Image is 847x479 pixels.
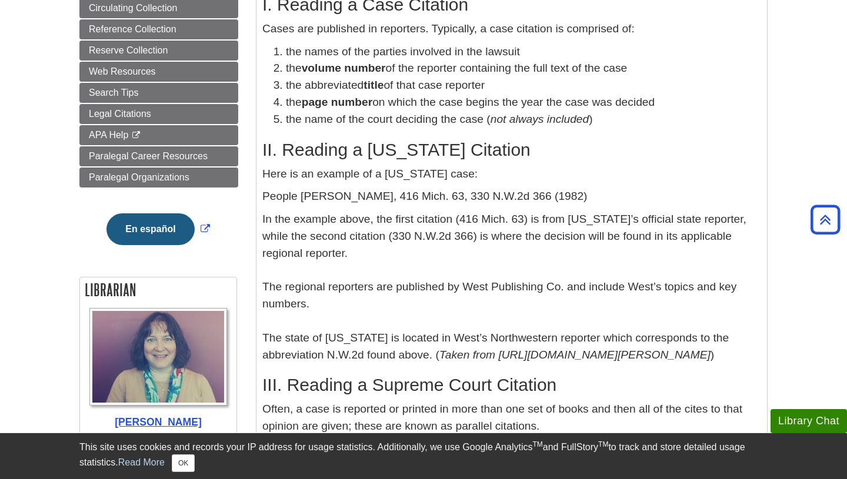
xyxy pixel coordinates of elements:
div: [PERSON_NAME] [86,414,231,430]
a: Search Tips [79,83,238,103]
span: Reserve Collection [89,45,168,55]
li: the abbreviated of that case reporter [286,77,761,94]
a: Reference Collection [79,19,238,39]
i: This link opens in a new window [131,132,141,139]
a: Back to Top [806,212,844,227]
a: Profile Photo [PERSON_NAME] [86,308,231,430]
span: Circulating Collection [89,3,177,13]
li: the of the reporter containing the full text of the case [286,60,761,77]
em: Taken from [URL][DOMAIN_NAME][PERSON_NAME] [439,349,711,361]
em: not always included [491,113,589,125]
p: In the example above, the first citation (416 Mich. 63) is from [US_STATE]’s official state repor... [262,211,761,363]
span: Web Resources [89,66,156,76]
li: the on which the case begins the year the case was decided [286,94,761,111]
p: People [PERSON_NAME], 416 Mich. 63, 330 N.W.2d 366 (1982) [262,188,761,205]
strong: title [364,79,384,91]
sup: TM [532,440,542,448]
a: Legal Citations [79,104,238,124]
p: Cases are published in reporters. Typically, a case citation is comprised of: [262,21,761,38]
button: Library Chat [771,409,847,433]
a: APA Help [79,125,238,145]
a: Read More [118,457,165,467]
sup: TM [598,440,608,448]
a: Paralegal Career Resources [79,146,238,166]
strong: page number [302,96,372,108]
span: Paralegal Organizations [89,172,189,182]
span: Paralegal Career Resources [89,151,208,161]
button: Close [172,454,195,472]
p: Here is an example of a [US_STATE] case: [262,166,761,183]
span: Legal Citations [89,109,151,119]
a: Paralegal Organizations [79,168,238,187]
h2: Librarian [80,277,236,302]
span: APA Help [89,130,128,140]
strong: volume number [302,62,386,74]
span: Reference Collection [89,24,176,34]
img: Profile Photo [89,308,227,406]
h2: III. Reading a Supreme Court Citation [262,375,761,395]
a: Link opens in new window [104,224,212,234]
button: En español [106,213,194,245]
a: Reserve Collection [79,41,238,61]
div: This site uses cookies and records your IP address for usage statistics. Additionally, we use Goo... [79,440,768,472]
a: Web Resources [79,62,238,82]
h2: II. Reading a [US_STATE] Citation [262,140,761,160]
span: Search Tips [89,88,138,98]
li: the names of the parties involved in the lawsuit [286,43,761,61]
li: the name of the court deciding the case ( ) [286,111,761,128]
